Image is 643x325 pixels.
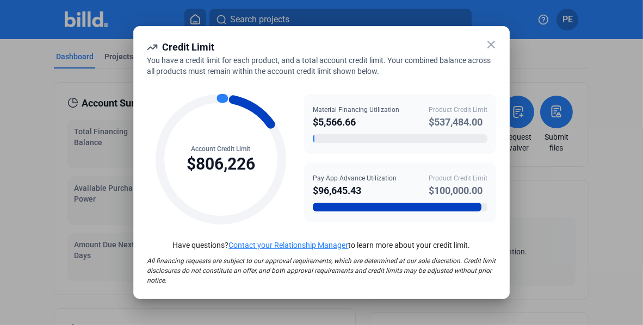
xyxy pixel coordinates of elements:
div: $96,645.43 [313,183,397,198]
div: $100,000.00 [429,183,487,198]
div: $806,226 [187,154,255,174]
div: Product Credit Limit [429,173,487,183]
div: Pay App Advance Utilization [313,173,397,183]
div: $5,566.66 [313,115,399,130]
div: Product Credit Limit [429,105,487,115]
span: You have a credit limit for each product, and a total account credit limit. Your combined balance... [147,56,491,76]
a: Contact your Relationship Manager [229,241,349,249]
span: Credit Limit [162,41,214,53]
div: $537,484.00 [429,115,487,130]
span: Have questions? to learn more about your credit limit. [173,241,471,249]
div: Account Credit Limit [187,144,255,154]
div: Material Financing Utilization [313,105,399,115]
span: All financing requests are subject to our approval requirements, which are determined at our sole... [147,257,496,284]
